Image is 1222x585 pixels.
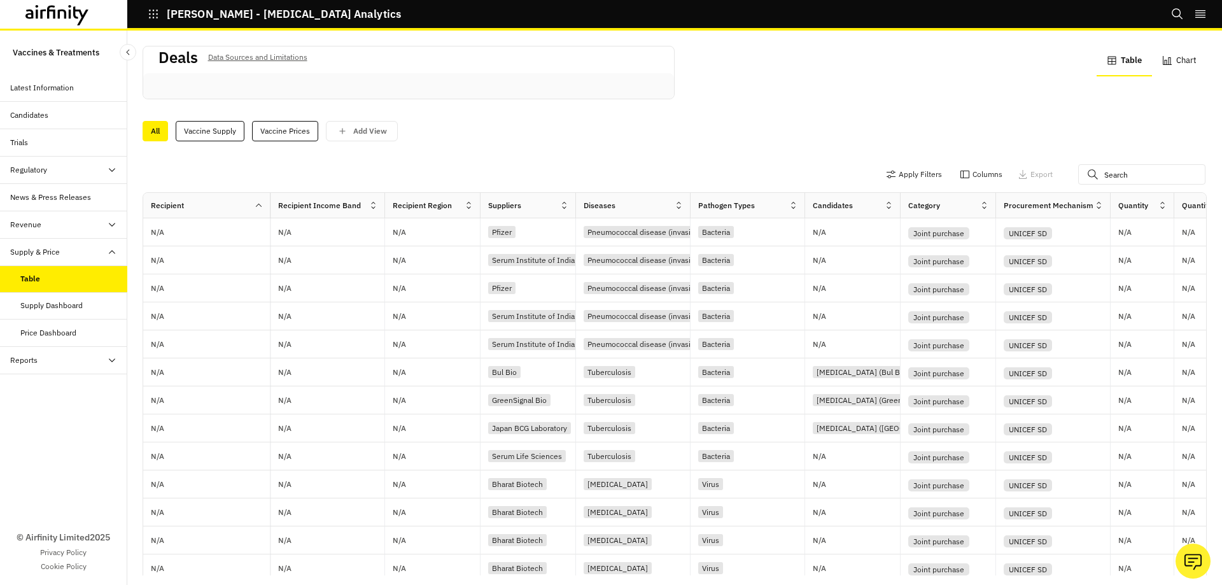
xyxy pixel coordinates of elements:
[813,366,913,378] div: [MEDICAL_DATA] (Bul Bio)
[1018,164,1053,185] button: Export
[488,534,547,546] div: Bharat Biotech
[151,565,164,572] p: N/A
[813,481,826,488] p: N/A
[908,451,969,463] div: Joint purchase
[584,394,635,406] div: Tuberculosis
[278,425,291,432] p: N/A
[41,561,87,572] a: Cookie Policy
[148,3,401,25] button: [PERSON_NAME] - [MEDICAL_DATA] Analytics
[584,254,705,266] div: Pneumococcal disease (invasive)
[393,341,406,348] p: N/A
[488,254,579,266] div: Serum Institute of India
[908,507,969,519] div: Joint purchase
[10,246,60,258] div: Supply & Price
[813,257,826,264] p: N/A
[584,422,635,434] div: Tuberculosis
[278,257,291,264] p: N/A
[393,453,406,460] p: N/A
[1182,257,1195,264] p: N/A
[10,82,74,94] div: Latest Information
[584,478,652,490] div: [MEDICAL_DATA]
[488,310,579,322] div: Serum Institute of India
[1004,563,1052,575] div: UNICEF SD
[393,565,406,572] p: N/A
[813,285,826,292] p: N/A
[20,327,76,339] div: Price Dashboard
[393,229,406,236] p: N/A
[10,192,91,203] div: News & Press Releases
[908,535,969,547] div: Joint purchase
[1004,339,1052,351] div: UNICEF SD
[13,41,99,64] p: Vaccines & Treatments
[1118,257,1132,264] p: N/A
[151,257,164,264] p: N/A
[1118,369,1132,376] p: N/A
[393,369,406,376] p: N/A
[393,397,406,404] p: N/A
[10,219,41,230] div: Revenue
[1182,313,1195,320] p: N/A
[278,537,291,544] p: N/A
[1004,283,1052,295] div: UNICEF SD
[584,366,635,378] div: Tuberculosis
[393,425,406,432] p: N/A
[488,282,516,294] div: Pfizer
[252,121,318,141] div: Vaccine Prices
[326,121,398,141] button: save changes
[698,254,734,266] div: Bacteria
[1078,164,1205,185] input: Search
[1004,255,1052,267] div: UNICEF SD
[698,310,734,322] div: Bacteria
[393,200,452,211] div: Recipient Region
[698,366,734,378] div: Bacteria
[151,509,164,516] p: N/A
[698,506,723,518] div: Virus
[1152,46,1207,76] button: Chart
[813,509,826,516] p: N/A
[393,537,406,544] p: N/A
[908,200,940,211] div: Category
[151,341,164,348] p: N/A
[278,285,291,292] p: N/A
[151,453,164,460] p: N/A
[488,478,547,490] div: Bharat Biotech
[813,565,826,572] p: N/A
[151,425,164,432] p: N/A
[698,200,755,211] div: Pathogen Types
[167,8,401,20] p: [PERSON_NAME] - [MEDICAL_DATA] Analytics
[488,450,566,462] div: Serum Life Sciences
[1118,453,1132,460] p: N/A
[908,227,969,239] div: Joint purchase
[1118,200,1148,211] div: Quantity
[10,164,47,176] div: Regulatory
[908,479,969,491] div: Joint purchase
[584,338,705,350] div: Pneumococcal disease (invasive)
[278,341,291,348] p: N/A
[584,226,705,238] div: Pneumococcal disease (invasive)
[488,338,579,350] div: Serum Institute of India
[151,397,164,404] p: N/A
[1118,481,1132,488] p: N/A
[1118,565,1132,572] p: N/A
[278,313,291,320] p: N/A
[1004,507,1052,519] div: UNICEF SD
[1004,423,1052,435] div: UNICEF SD
[698,338,734,350] div: Bacteria
[1004,451,1052,463] div: UNICEF SD
[151,285,164,292] p: N/A
[208,50,307,64] p: Data Sources and Limitations
[353,127,387,136] p: Add View
[813,200,853,211] div: Candidates
[488,366,521,378] div: Bul Bio
[1176,544,1211,579] button: Ask our analysts
[584,282,705,294] div: Pneumococcal disease (invasive)
[1118,341,1132,348] p: N/A
[488,506,547,518] div: Bharat Biotech
[813,537,826,544] p: N/A
[393,285,406,292] p: N/A
[698,422,734,434] div: Bacteria
[584,506,652,518] div: [MEDICAL_DATA]
[151,229,164,236] p: N/A
[1182,481,1195,488] p: N/A
[813,341,826,348] p: N/A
